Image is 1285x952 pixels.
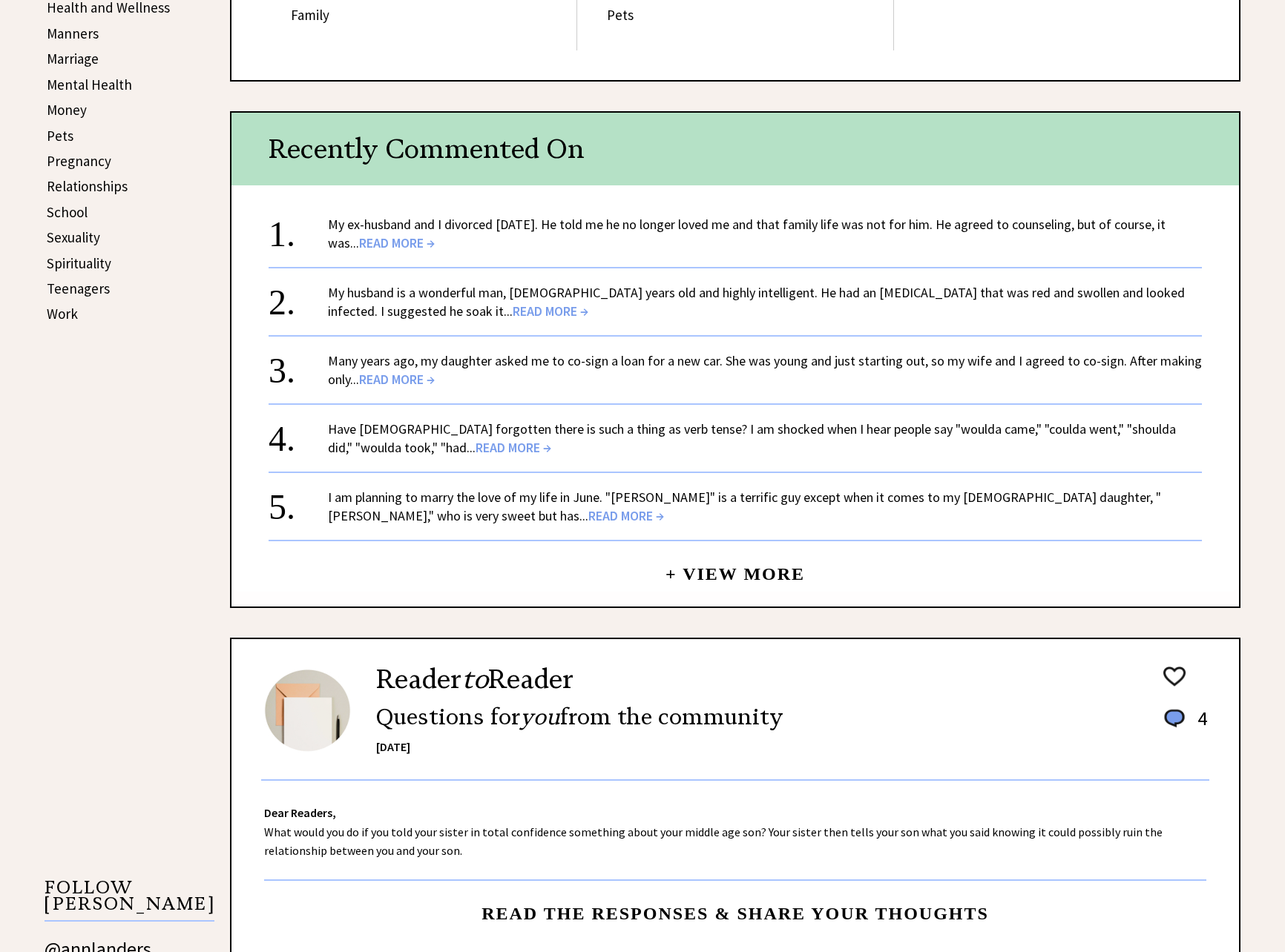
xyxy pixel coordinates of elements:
[1161,664,1188,690] img: heart_outline%201.png
[269,488,328,515] div: 5.
[520,703,560,730] span: you
[476,439,551,456] span: READ MORE →
[376,697,1035,764] div: [DATE]
[1190,706,1208,745] td: 4
[47,76,132,93] a: Mental Health
[588,507,664,524] span: READ MORE →
[1161,707,1188,730] img: message_round%201.png
[269,283,328,311] div: 2.
[269,351,328,379] div: 3.
[328,489,1161,524] a: I am planning to marry the love of my life in June. "[PERSON_NAME]" is a terrific guy except when...
[376,697,1035,729] div: Questions for from the community
[607,6,634,24] a: Pets
[47,254,111,272] a: Spirituality
[47,50,99,67] a: Marriage
[291,6,329,24] a: Family
[482,904,989,923] span: Read the responses & share your thoughts
[376,661,1035,764] div: Reader Reader
[328,352,1202,388] a: Many years ago, my daughter asked me to co-sign a loan for a new car. She was young and just star...
[269,420,328,447] div: 4.
[461,662,488,695] span: to
[513,303,588,320] span: READ MORE →
[231,781,1239,881] div: What would you do if you told your sister in total confidence something about your middle age son...
[47,177,128,195] a: Relationships
[47,101,87,119] a: Money
[45,879,214,922] p: FOLLOW [PERSON_NAME]
[269,215,328,242] div: 1.
[261,669,354,753] img: reader-image.png
[359,371,435,388] span: READ MORE →
[328,216,1166,251] a: My ex-husband and I divorced [DATE]. He told me he no longer loved me and that family life was no...
[665,552,805,584] a: + View More
[47,152,111,170] a: Pregnancy
[47,228,100,246] a: Sexuality
[264,805,336,820] strong: Dear Readers,
[47,127,73,145] a: Pets
[47,305,78,323] a: Work
[359,234,435,251] span: READ MORE →
[47,280,110,297] a: Teenagers
[45,365,193,810] iframe: Advertisement
[231,113,1239,185] div: Recently Commented On
[328,284,1185,320] a: My husband is a wonderful man, [DEMOGRAPHIC_DATA] years old and highly intelligent. He had an [ME...
[47,24,99,42] a: Manners
[47,203,88,221] a: School
[328,420,1176,456] a: Have [DEMOGRAPHIC_DATA] forgotten there is such a thing as verb tense? I am shocked when I hear p...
